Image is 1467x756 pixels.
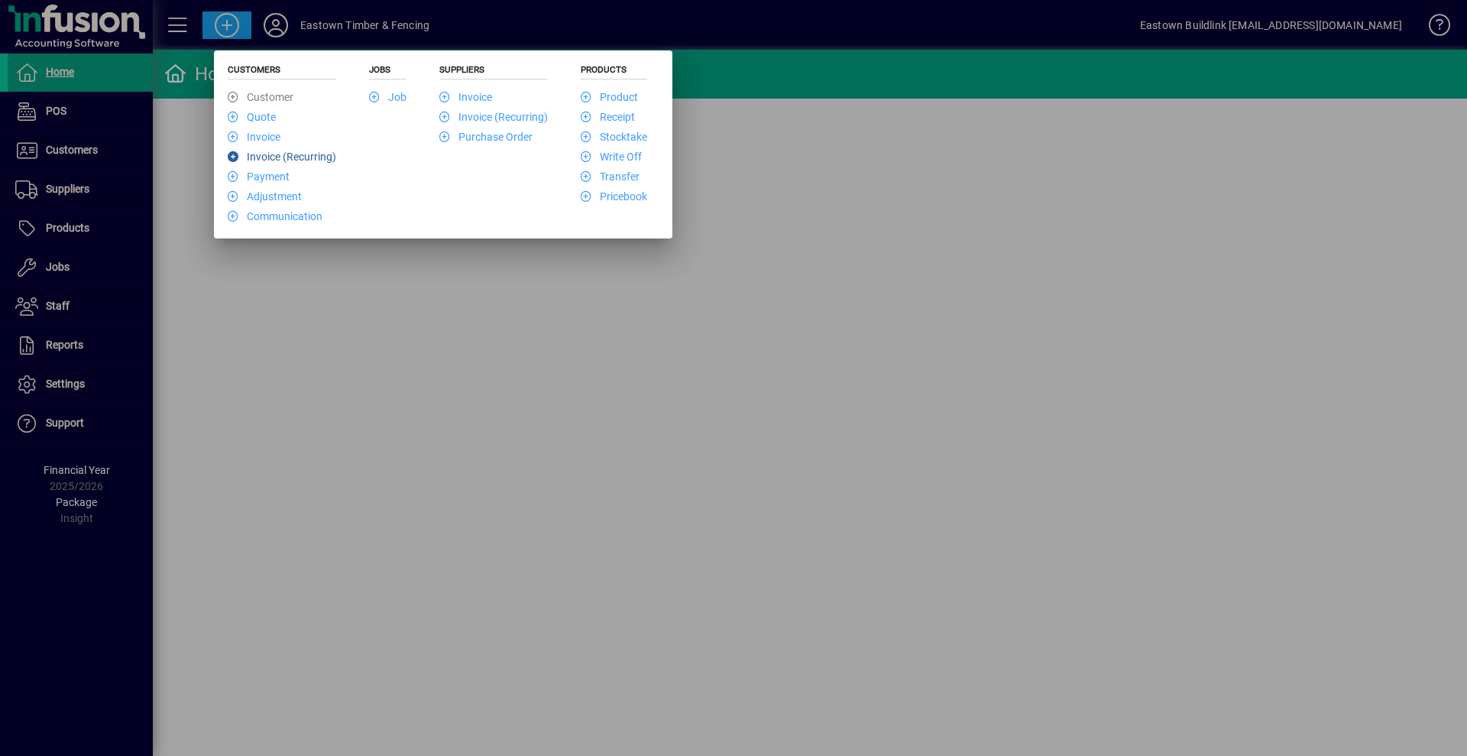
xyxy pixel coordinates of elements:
[581,170,640,183] a: Transfer
[439,111,548,123] a: Invoice (Recurring)
[228,111,276,123] a: Quote
[228,210,322,222] a: Communication
[581,131,647,143] a: Stocktake
[439,64,548,79] h5: Suppliers
[228,151,336,163] a: Invoice (Recurring)
[581,64,647,79] h5: Products
[581,111,635,123] a: Receipt
[369,64,406,79] h5: Jobs
[581,151,642,163] a: Write Off
[228,190,302,203] a: Adjustment
[439,131,533,143] a: Purchase Order
[439,91,492,103] a: Invoice
[228,170,290,183] a: Payment
[228,64,336,79] h5: Customers
[369,91,406,103] a: Job
[228,131,280,143] a: Invoice
[581,190,647,203] a: Pricebook
[581,91,638,103] a: Product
